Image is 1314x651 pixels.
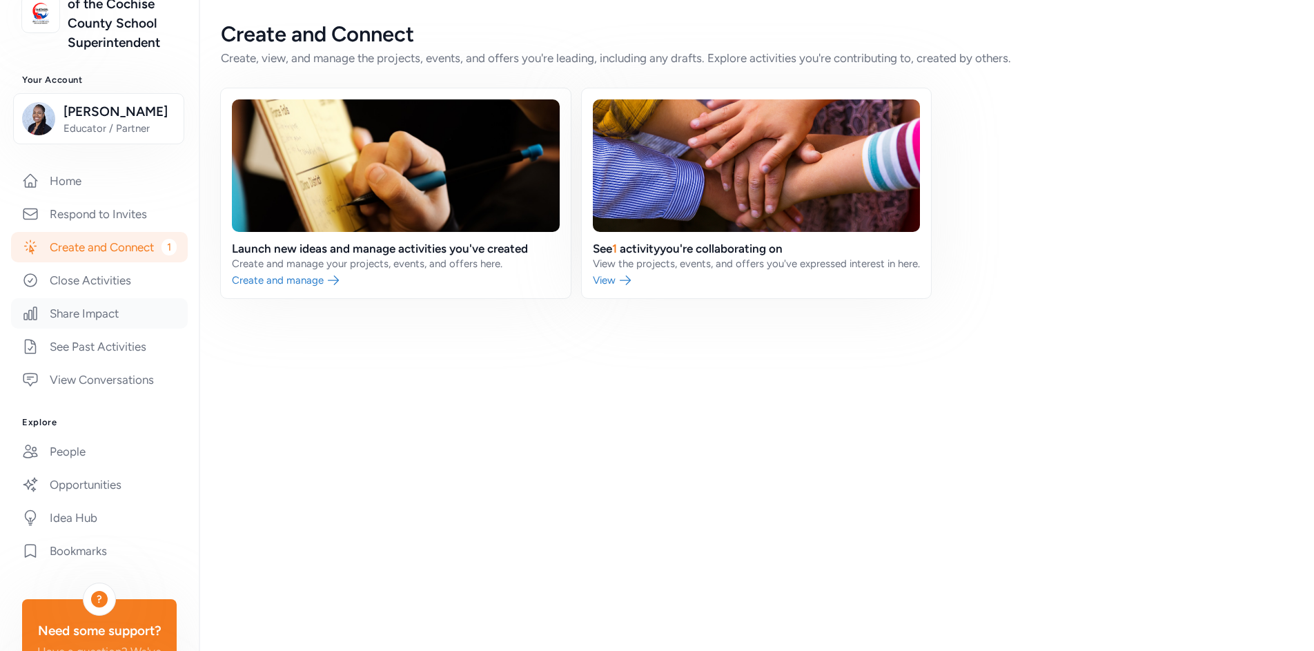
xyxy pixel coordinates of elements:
a: Opportunities [11,469,188,500]
div: Create, view, and manage the projects, events, and offers you're leading, including any drafts. E... [221,50,1292,66]
a: View Conversations [11,365,188,395]
a: Home [11,166,188,196]
div: Need some support? [33,621,166,641]
a: Respond to Invites [11,199,188,229]
a: Close Activities [11,265,188,295]
div: ? [91,591,108,608]
a: Idea Hub [11,503,188,533]
a: Share Impact [11,298,188,329]
h3: Your Account [22,75,177,86]
h3: Explore [22,417,177,428]
a: Bookmarks [11,536,188,566]
a: People [11,436,188,467]
span: 1 [161,239,177,255]
a: See Past Activities [11,331,188,362]
a: Create and Connect1 [11,232,188,262]
div: Create and Connect [221,22,1292,47]
button: [PERSON_NAME]Educator / Partner [13,93,184,144]
span: [PERSON_NAME] [63,102,175,122]
span: Educator / Partner [63,122,175,135]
